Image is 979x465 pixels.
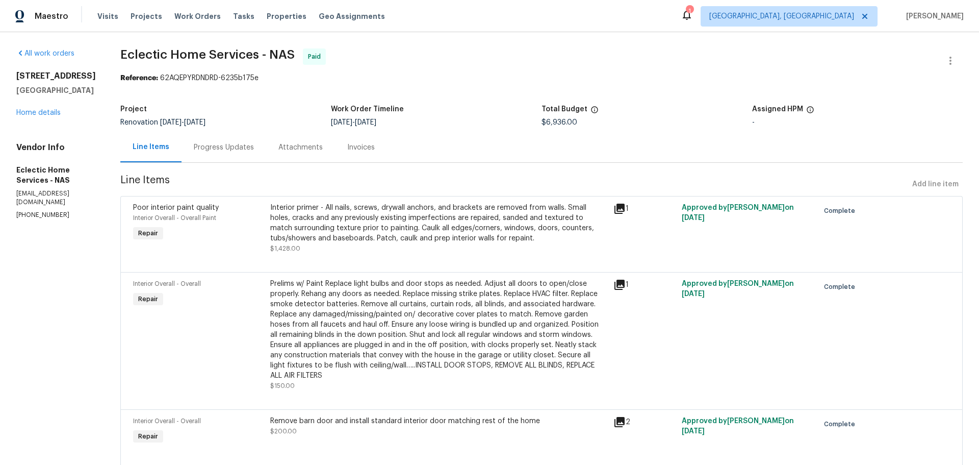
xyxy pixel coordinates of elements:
span: [GEOGRAPHIC_DATA], [GEOGRAPHIC_DATA] [709,11,854,21]
span: Repair [134,431,162,442]
span: $6,936.00 [542,119,577,126]
h5: Total Budget [542,106,587,113]
span: [DATE] [682,290,705,298]
span: Paid [308,52,325,62]
span: $200.00 [270,428,297,434]
div: Attachments [278,142,323,153]
span: Visits [97,11,118,21]
span: The total cost of line items that have been proposed by Opendoor. This sum includes line items th... [590,106,599,119]
span: Interior Overall - Overall [133,281,201,287]
span: Renovation [120,119,205,126]
a: Home details [16,109,61,116]
span: [DATE] [160,119,182,126]
div: Progress Updates [194,142,254,153]
div: Invoices [347,142,375,153]
h4: Vendor Info [16,142,96,153]
h5: [GEOGRAPHIC_DATA] [16,85,96,95]
span: Approved by [PERSON_NAME] on [682,418,794,435]
div: Interior primer - All nails, screws, drywall anchors, and brackets are removed from walls. Small ... [270,203,607,243]
p: [PHONE_NUMBER] [16,211,96,219]
span: Line Items [120,175,908,194]
span: $1,428.00 [270,246,300,252]
span: Complete [824,419,859,429]
h5: Project [120,106,147,113]
span: [PERSON_NAME] [902,11,964,21]
span: - [160,119,205,126]
span: Complete [824,282,859,292]
span: Repair [134,228,162,238]
span: Tasks [233,13,254,20]
span: Geo Assignments [319,11,385,21]
span: [DATE] [355,119,376,126]
span: Interior Overall - Overall Paint [133,215,216,221]
div: 62AQEPYRDNDRD-6235b175e [120,73,963,83]
div: - [752,119,963,126]
span: Approved by [PERSON_NAME] on [682,280,794,298]
div: Remove barn door and install standard interior door matching rest of the home [270,416,607,426]
div: 2 [613,416,676,428]
p: [EMAIL_ADDRESS][DOMAIN_NAME] [16,189,96,207]
span: [DATE] [184,119,205,126]
span: Complete [824,206,859,216]
h2: [STREET_ADDRESS] [16,71,96,81]
div: Line Items [133,142,169,152]
span: Approved by [PERSON_NAME] on [682,204,794,222]
span: Maestro [35,11,68,21]
div: Prelims w/ Paint Replace light bulbs and door stops as needed. Adjust all doors to open/close pro... [270,279,607,381]
span: [DATE] [682,428,705,435]
span: Eclectic Home Services - NAS [120,48,295,61]
span: [DATE] [331,119,352,126]
span: Interior Overall - Overall [133,418,201,424]
div: 1 [686,6,693,16]
b: Reference: [120,75,158,82]
a: All work orders [16,50,74,57]
span: [DATE] [682,214,705,222]
span: Repair [134,294,162,304]
h5: Assigned HPM [752,106,803,113]
div: 1 [613,279,676,291]
span: $150.00 [270,383,295,389]
span: The hpm assigned to this work order. [806,106,814,119]
span: Projects [131,11,162,21]
span: Properties [267,11,306,21]
h5: Work Order Timeline [331,106,404,113]
h5: Eclectic Home Services - NAS [16,165,96,185]
span: Poor interior paint quality [133,204,219,211]
span: - [331,119,376,126]
span: Work Orders [174,11,221,21]
div: 1 [613,203,676,215]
